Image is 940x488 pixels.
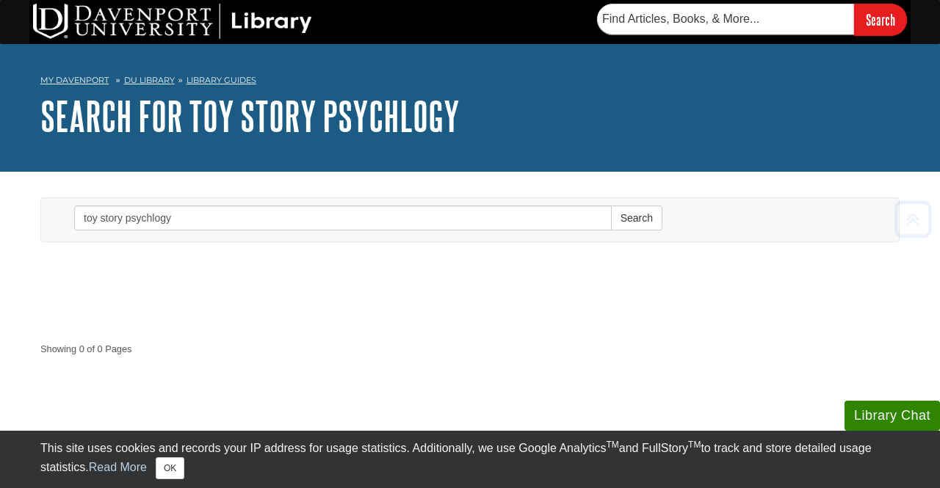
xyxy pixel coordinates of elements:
button: Library Chat [845,401,940,431]
button: Close [156,457,184,479]
sup: TM [688,440,701,450]
button: Search [611,205,662,230]
h1: Search for toy story psychlogy [40,94,900,138]
div: This site uses cookies and records your IP address for usage statistics. Additionally, we use Goo... [40,440,900,479]
a: My Davenport [40,74,109,87]
nav: breadcrumb [40,70,900,94]
a: DU Library [124,75,175,85]
img: DU Library [33,4,312,39]
input: Find Articles, Books, & More... [597,4,854,34]
form: Searches DU Library's articles, books, and more [597,4,907,35]
sup: TM [606,440,618,450]
a: Read More [89,461,147,473]
a: Back to Top [889,209,936,229]
input: Search [854,4,907,35]
a: Library Guides [187,75,256,85]
input: Enter Search Words [74,205,612,230]
strong: Showing 0 of 0 Pages [40,342,900,356]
